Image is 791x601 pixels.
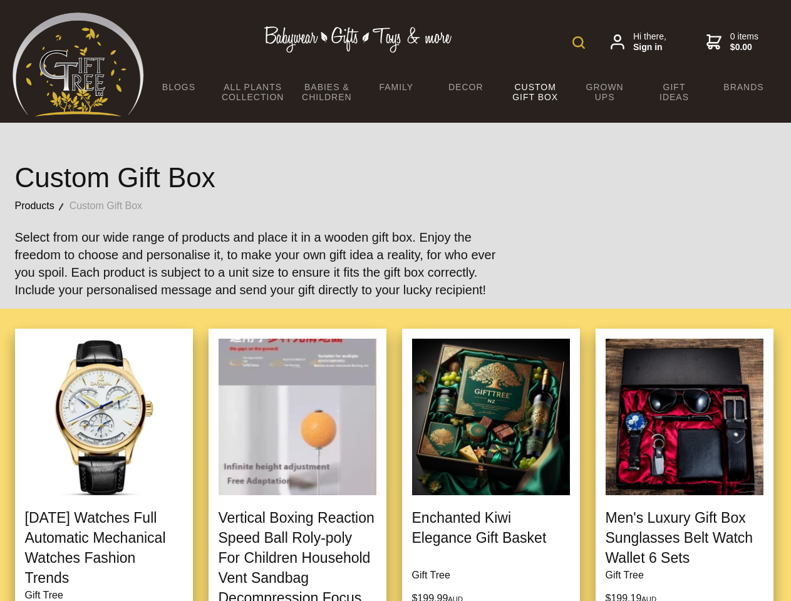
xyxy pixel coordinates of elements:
[633,31,666,53] span: Hi there,
[361,74,431,100] a: Family
[431,74,500,100] a: Decor
[15,163,777,193] h1: Custom Gift Box
[144,74,214,100] a: BLOGS
[500,74,570,110] a: Custom Gift Box
[730,31,758,53] span: 0 items
[70,198,157,214] a: Custom Gift Box
[13,13,144,116] img: Babyware - Gifts - Toys and more...
[15,198,70,214] a: Products
[611,31,666,53] a: Hi there,Sign in
[15,230,496,297] big: Select from our wide range of products and place it in a wooden gift box. Enjoy the freedom to ch...
[706,31,758,53] a: 0 items$0.00
[633,42,666,53] strong: Sign in
[730,42,758,53] strong: $0.00
[709,74,778,100] a: Brands
[639,74,709,110] a: Gift Ideas
[570,74,639,110] a: Grown Ups
[214,74,292,110] a: All Plants Collection
[264,26,452,53] img: Babywear - Gifts - Toys & more
[572,36,585,49] img: product search
[292,74,361,110] a: Babies & Children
